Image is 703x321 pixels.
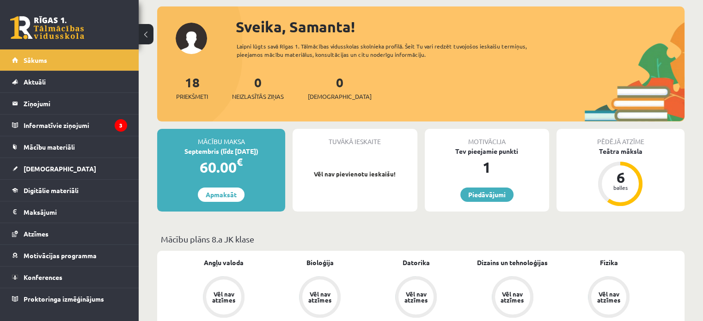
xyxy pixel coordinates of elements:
a: 0[DEMOGRAPHIC_DATA] [308,74,372,101]
a: Rīgas 1. Tālmācības vidusskola [10,16,84,39]
div: Tev pieejamie punkti [425,146,549,156]
span: Atzīmes [24,230,49,238]
a: Datorika [403,258,430,267]
div: 60.00 [157,156,285,178]
a: Vēl nav atzīmes [561,276,657,320]
div: Teātra māksla [556,146,685,156]
a: Sākums [12,49,127,71]
a: Mācību materiāli [12,136,127,157]
a: 0Neizlasītās ziņas [232,74,284,101]
legend: Ziņojumi [24,93,127,114]
div: Vēl nav atzīmes [307,291,333,303]
a: Konferences [12,266,127,288]
a: Bioloģija [306,258,334,267]
div: Septembris (līdz [DATE]) [157,146,285,156]
div: Vēl nav atzīmes [403,291,429,303]
a: Aktuāli [12,71,127,92]
span: Priekšmeti [176,92,208,101]
span: Neizlasītās ziņas [232,92,284,101]
a: Vēl nav atzīmes [465,276,561,320]
a: Digitālie materiāli [12,180,127,201]
legend: Maksājumi [24,201,127,223]
div: Sveika, Samanta! [236,16,685,38]
a: Proktoringa izmēģinājums [12,288,127,309]
div: Laipni lūgts savā Rīgas 1. Tālmācības vidusskolas skolnieka profilā. Šeit Tu vari redzēt tuvojošo... [237,42,553,59]
p: Vēl nav pievienotu ieskaišu! [297,170,412,179]
p: Mācību plāns 8.a JK klase [161,233,681,245]
div: Mācību maksa [157,129,285,146]
span: Digitālie materiāli [24,186,79,194]
span: [DEMOGRAPHIC_DATA] [24,164,96,173]
a: Apmaksāt [198,188,245,202]
a: Informatīvie ziņojumi3 [12,115,127,136]
a: Fizika [599,258,617,267]
a: Teātra māksla 6 balles [556,146,685,207]
a: Vēl nav atzīmes [368,276,464,320]
div: Pēdējā atzīme [556,129,685,146]
span: Aktuāli [24,78,46,86]
a: Maksājumi [12,201,127,223]
div: Vēl nav atzīmes [211,291,237,303]
i: 3 [115,119,127,132]
div: 1 [425,156,549,178]
a: 18Priekšmeti [176,74,208,101]
a: Angļu valoda [204,258,244,267]
a: Atzīmes [12,223,127,244]
a: Ziņojumi [12,93,127,114]
legend: Informatīvie ziņojumi [24,115,127,136]
div: 6 [606,170,634,185]
div: Vēl nav atzīmes [596,291,622,303]
span: [DEMOGRAPHIC_DATA] [308,92,372,101]
span: Proktoringa izmēģinājums [24,295,104,303]
a: Piedāvājumi [460,188,513,202]
div: Vēl nav atzīmes [500,291,526,303]
a: Motivācijas programma [12,245,127,266]
div: Motivācija [425,129,549,146]
a: Vēl nav atzīmes [176,276,272,320]
div: Tuvākā ieskaite [293,129,417,146]
span: Sākums [24,56,47,64]
span: Motivācijas programma [24,251,97,260]
a: [DEMOGRAPHIC_DATA] [12,158,127,179]
a: Vēl nav atzīmes [272,276,368,320]
div: balles [606,185,634,190]
span: Konferences [24,273,62,281]
span: € [237,155,243,169]
a: Dizains un tehnoloģijas [477,258,548,267]
span: Mācību materiāli [24,143,75,151]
